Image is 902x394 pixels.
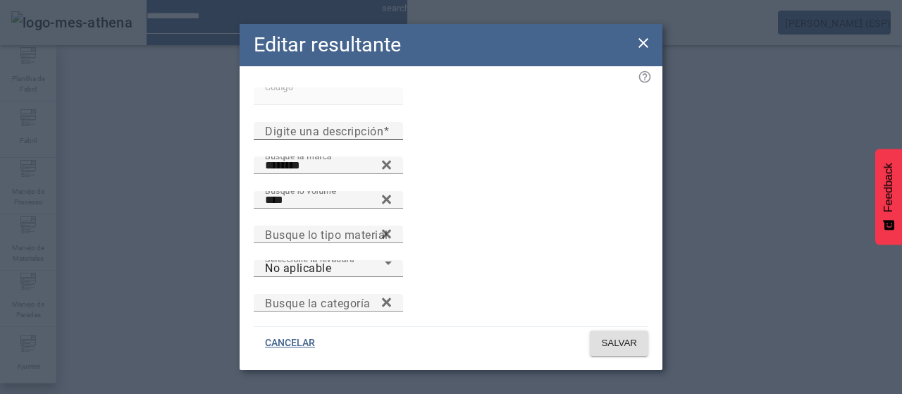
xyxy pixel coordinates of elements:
[265,261,331,275] span: No aplicable
[265,226,392,243] input: Number
[254,331,326,356] button: CANCELAR
[265,296,371,309] mat-label: Busque la categoría
[265,295,392,312] input: Number
[265,228,388,241] mat-label: Busque lo tipo material
[254,30,401,60] h2: Editar resultante
[590,331,648,356] button: SALVAR
[265,185,336,195] mat-label: Busque lo volume
[265,124,383,137] mat-label: Digite una descripción
[601,336,637,350] span: SALVAR
[265,82,293,92] mat-label: Código
[882,163,895,212] span: Feedback
[265,151,332,161] mat-label: Busque la marca
[265,157,392,174] input: Number
[265,192,392,209] input: Number
[875,149,902,245] button: Feedback - Mostrar pesquisa
[265,336,315,350] span: CANCELAR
